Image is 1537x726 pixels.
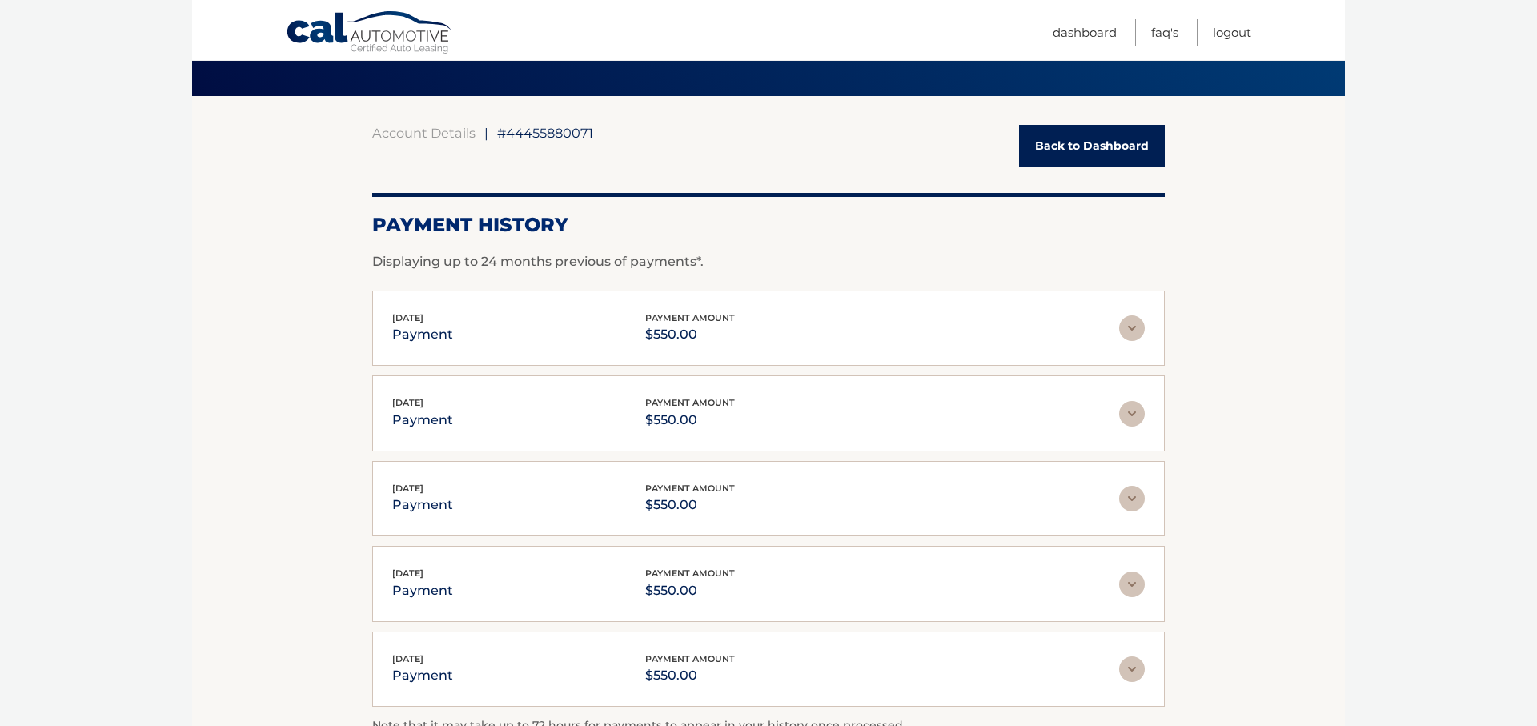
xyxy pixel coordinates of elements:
a: Account Details [372,125,476,141]
img: accordion-rest.svg [1119,315,1145,341]
span: [DATE] [392,397,423,408]
p: payment [392,664,453,687]
p: payment [392,409,453,431]
span: [DATE] [392,653,423,664]
p: payment [392,580,453,602]
a: Cal Automotive [286,10,454,57]
span: payment amount [645,397,735,408]
p: payment [392,494,453,516]
a: Back to Dashboard [1019,125,1165,167]
p: $550.00 [645,580,735,602]
span: #44455880071 [497,125,593,141]
a: Logout [1213,19,1251,46]
span: payment amount [645,653,735,664]
span: [DATE] [392,483,423,494]
span: [DATE] [392,568,423,579]
span: payment amount [645,312,735,323]
a: FAQ's [1151,19,1178,46]
span: payment amount [645,483,735,494]
p: $550.00 [645,664,735,687]
img: accordion-rest.svg [1119,656,1145,682]
p: Displaying up to 24 months previous of payments*. [372,252,1165,271]
p: $550.00 [645,494,735,516]
img: accordion-rest.svg [1119,401,1145,427]
p: $550.00 [645,323,735,346]
h2: Payment History [372,213,1165,237]
span: | [484,125,488,141]
img: accordion-rest.svg [1119,572,1145,597]
p: $550.00 [645,409,735,431]
p: payment [392,323,453,346]
span: [DATE] [392,312,423,323]
span: payment amount [645,568,735,579]
a: Dashboard [1053,19,1117,46]
img: accordion-rest.svg [1119,486,1145,511]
